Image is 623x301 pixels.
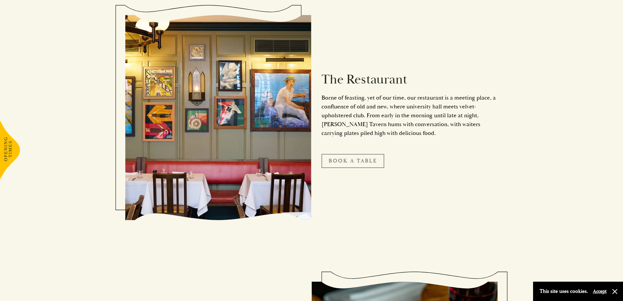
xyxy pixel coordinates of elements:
button: Close and accept [612,288,618,295]
p: This site uses cookies. [540,287,588,296]
h2: The Restaurant [321,72,498,87]
p: Borne of feasting, yet of our time, our restaurant is a meeting place, a confluence of old and ne... [321,93,498,138]
button: Accept [593,288,607,294]
a: Book A Table [321,154,384,168]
